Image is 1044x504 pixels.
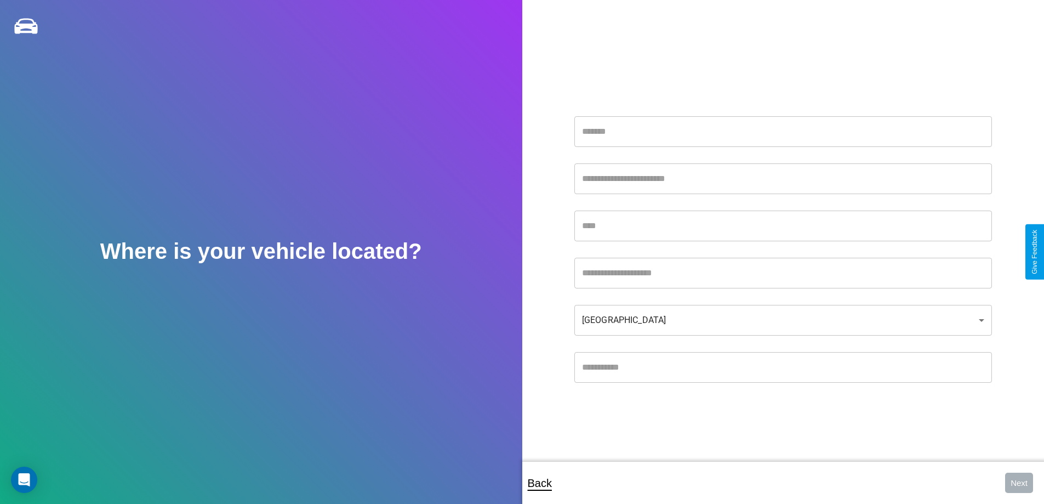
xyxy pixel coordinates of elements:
[100,239,422,264] h2: Where is your vehicle located?
[574,305,992,336] div: [GEOGRAPHIC_DATA]
[1005,473,1033,493] button: Next
[1031,230,1039,274] div: Give Feedback
[11,467,37,493] div: Open Intercom Messenger
[528,473,552,493] p: Back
